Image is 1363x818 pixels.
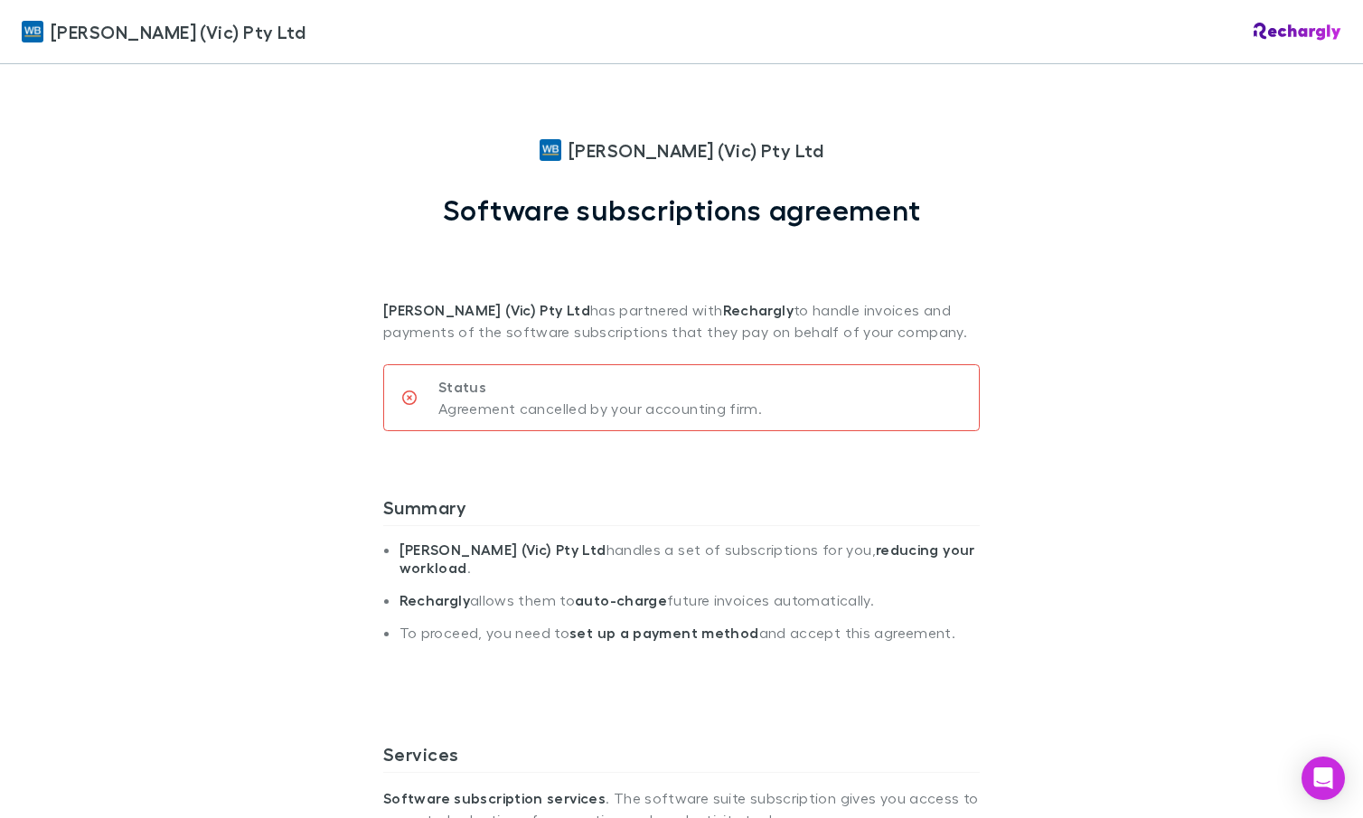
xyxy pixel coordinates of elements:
[438,398,762,419] p: Agreement cancelled by your accounting firm.
[383,301,590,319] strong: [PERSON_NAME] (Vic) Pty Ltd
[443,193,921,227] h1: Software subscriptions agreement
[399,591,980,624] li: allows them to future invoices automatically.
[438,376,762,398] p: Status
[399,591,470,609] strong: Rechargly
[569,624,758,642] strong: set up a payment method
[399,541,606,559] strong: [PERSON_NAME] (Vic) Pty Ltd
[399,624,980,656] li: To proceed, you need to and accept this agreement.
[540,139,561,161] img: William Buck (Vic) Pty Ltd's Logo
[1302,757,1345,800] div: Open Intercom Messenger
[723,301,794,319] strong: Rechargly
[51,18,305,45] span: [PERSON_NAME] (Vic) Pty Ltd
[399,541,975,577] strong: reducing your workload
[383,496,980,525] h3: Summary
[383,743,980,772] h3: Services
[383,227,980,343] p: has partnered with to handle invoices and payments of the software subscriptions that they pay on...
[575,591,667,609] strong: auto-charge
[383,789,606,807] strong: Software subscription services
[1254,23,1341,41] img: Rechargly Logo
[569,136,823,164] span: [PERSON_NAME] (Vic) Pty Ltd
[399,541,980,591] li: handles a set of subscriptions for you, .
[22,21,43,42] img: William Buck (Vic) Pty Ltd's Logo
